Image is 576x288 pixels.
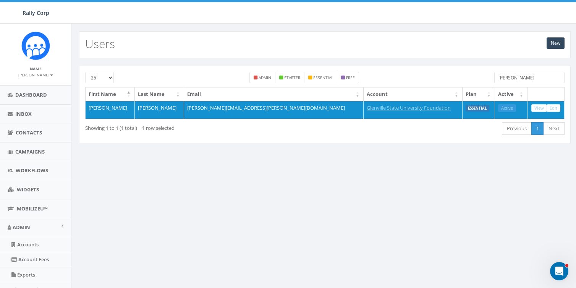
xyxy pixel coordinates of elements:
[30,66,42,71] small: Name
[364,87,463,101] th: Account: activate to sort column ascending
[466,105,489,112] label: ESSENTIAL
[346,75,355,80] small: free
[547,37,565,49] a: New
[86,87,135,101] th: First Name: activate to sort column descending
[135,101,184,119] td: [PERSON_NAME]
[494,72,565,83] input: Type to search
[184,87,364,101] th: Email: activate to sort column ascending
[502,122,532,135] a: Previous
[531,122,544,135] a: 1
[367,104,451,111] a: Glenville State University Foundation
[313,75,333,80] small: essential
[15,91,47,98] span: Dashboard
[547,104,560,112] a: Edit
[17,205,48,212] span: MobilizeU™
[135,87,184,101] th: Last Name: activate to sort column ascending
[184,101,364,119] td: [PERSON_NAME][EMAIL_ADDRESS][PERSON_NAME][DOMAIN_NAME]
[21,31,50,60] img: Icon_1.png
[16,129,42,136] span: Contacts
[85,121,278,132] div: Showing 1 to 1 (1 total)
[544,122,565,135] a: Next
[16,167,48,174] span: Workflows
[531,104,547,112] a: View
[284,75,300,80] small: starter
[85,37,115,50] h2: Users
[15,110,32,117] span: Inbox
[23,9,49,16] span: Rally Corp
[13,224,30,231] span: Admin
[86,101,135,119] td: [PERSON_NAME]
[259,75,271,80] small: admin
[550,262,568,280] iframe: Intercom live chat
[142,125,175,131] span: 1 row selected
[463,87,495,101] th: Plan: activate to sort column ascending
[18,71,53,78] a: [PERSON_NAME]
[495,87,527,101] th: Active: activate to sort column ascending
[15,148,45,155] span: Campaigns
[498,104,516,112] a: Active
[18,72,53,78] small: [PERSON_NAME]
[17,186,39,193] span: Widgets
